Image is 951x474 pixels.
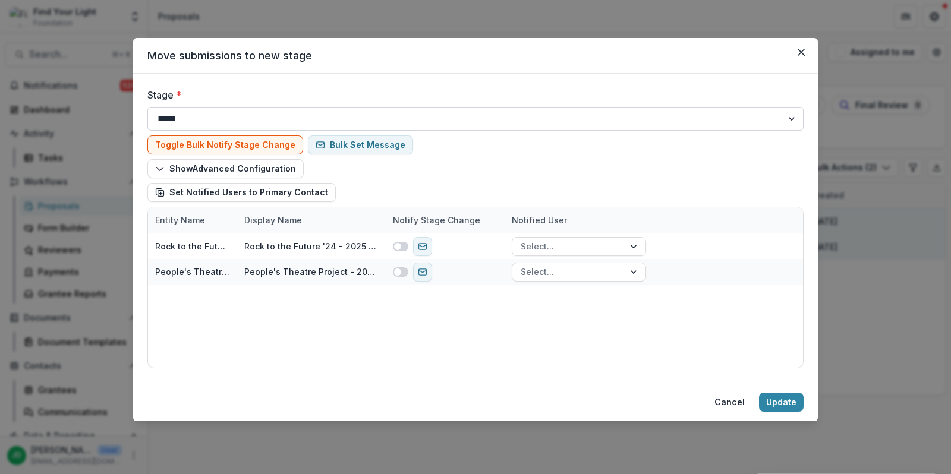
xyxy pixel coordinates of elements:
div: People's Theatre Project [155,266,230,278]
div: Entity Name [148,214,212,226]
div: People's Theatre Project - 2025 - Find Your Light Foundation 25/26 RFP Grant Application [244,266,379,278]
div: Entity Name [148,207,237,233]
button: send-email [413,263,432,282]
header: Move submissions to new stage [133,38,818,74]
button: Set Notified Users to Primary Contact [147,183,336,202]
button: set-bulk-email [308,135,413,154]
div: Display Name [237,207,386,233]
div: Notify Stage Change [386,207,505,233]
label: Stage [147,88,796,102]
div: Display Name [237,214,309,226]
button: Toggle Bulk Notify Stage Change [147,135,303,154]
button: Close [792,43,811,62]
button: Update [759,393,804,412]
button: send-email [413,237,432,256]
div: Notified User [505,207,653,233]
div: Rock to the Future '24 [155,240,230,252]
button: ShowAdvanced Configuration [147,159,304,178]
div: Rock to the Future '24 - 2025 - Find Your Light Foundation 25/26 RFP Grant Application [244,240,379,252]
div: Notified User [505,214,574,226]
div: Notify Stage Change [386,214,487,226]
button: Cancel [707,393,752,412]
